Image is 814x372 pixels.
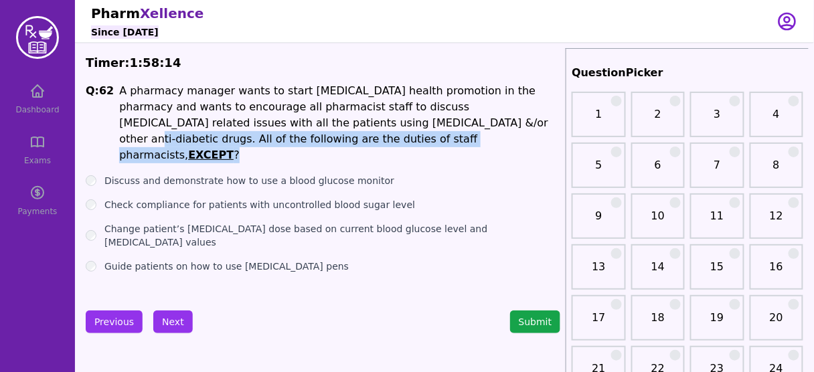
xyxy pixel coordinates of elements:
[188,149,234,161] u: EXCEPT
[572,65,803,81] h2: QuestionPicker
[91,5,140,21] span: Pharm
[694,208,740,235] a: 11
[165,56,181,70] span: 14
[510,310,561,333] button: Submit
[86,83,114,163] h1: Q: 62
[86,54,560,72] div: Timer: : :
[754,310,799,337] a: 20
[104,260,349,273] label: Guide patients on how to use [MEDICAL_DATA] pens
[576,259,621,286] a: 13
[119,83,560,163] li: A pharmacy manager wants to start [MEDICAL_DATA] health promotion in the pharmacy and wants to en...
[576,106,621,133] a: 1
[16,16,59,59] img: PharmXellence Logo
[104,174,394,187] label: Discuss and demonstrate how to use a blood glucose monitor
[635,157,681,184] a: 6
[635,259,681,286] a: 14
[635,106,681,133] a: 2
[694,157,740,184] a: 7
[754,259,799,286] a: 16
[754,208,799,235] a: 12
[576,208,621,235] a: 9
[635,310,681,337] a: 18
[104,198,415,211] label: Check compliance for patients with uncontrolled blood sugar level
[104,222,560,249] label: Change patient’s [MEDICAL_DATA] dose based on current blood glucose level and [MEDICAL_DATA] values
[754,106,799,133] a: 4
[576,157,621,184] a: 5
[694,310,740,337] a: 19
[143,56,159,70] span: 58
[86,310,143,333] button: Previous
[635,208,681,235] a: 10
[754,157,799,184] a: 8
[130,56,139,70] span: 1
[576,310,621,337] a: 17
[91,25,159,39] h6: Since [DATE]
[140,5,203,21] span: Xellence
[694,259,740,286] a: 15
[694,106,740,133] a: 3
[153,310,193,333] button: Next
